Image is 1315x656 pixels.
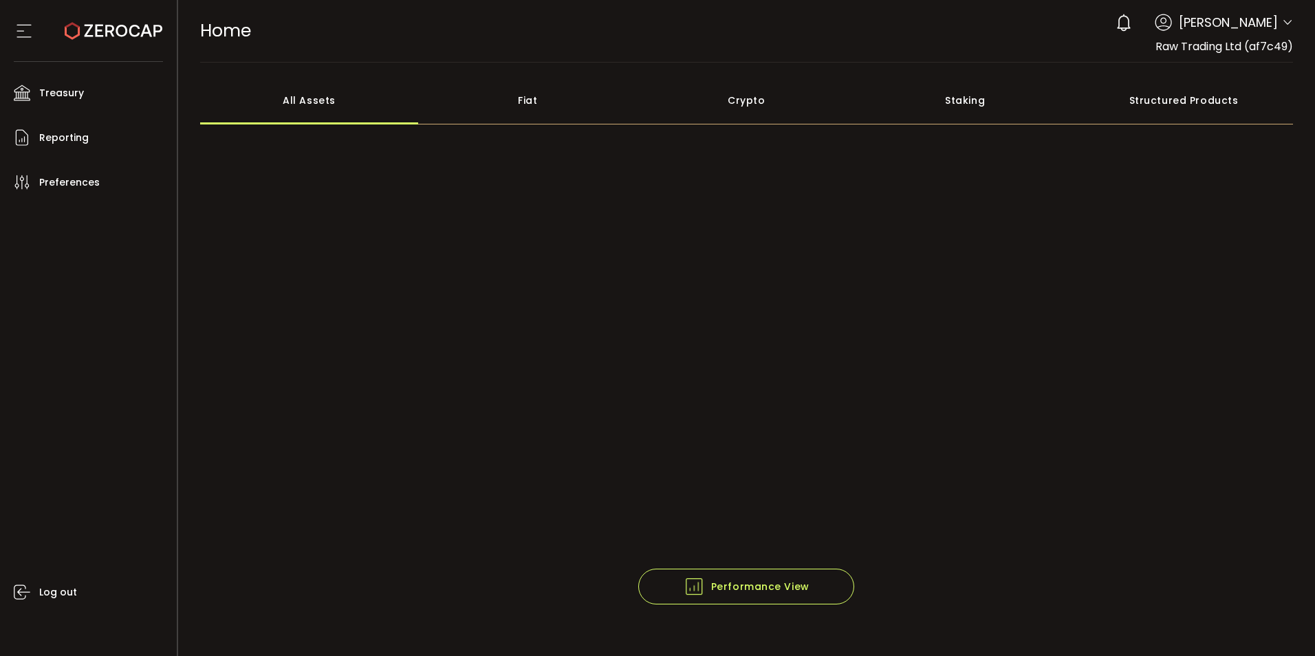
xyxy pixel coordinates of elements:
[856,76,1074,124] div: Staking
[39,128,89,148] span: Reporting
[1155,39,1293,54] span: Raw Trading Ltd (af7c49)
[418,76,637,124] div: Fiat
[638,569,854,604] button: Performance View
[1074,76,1293,124] div: Structured Products
[39,582,77,602] span: Log out
[200,19,251,43] span: Home
[39,173,100,193] span: Preferences
[637,76,856,124] div: Crypto
[1179,13,1278,32] span: [PERSON_NAME]
[200,76,419,124] div: All Assets
[39,83,84,103] span: Treasury
[684,576,809,597] span: Performance View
